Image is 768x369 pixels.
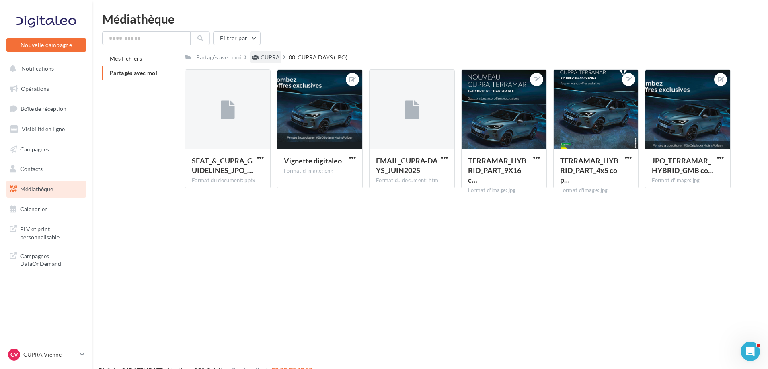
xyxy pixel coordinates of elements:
a: Visibilité en ligne [5,121,88,138]
button: Nouvelle campagne [6,38,86,52]
span: Vignette digitaleo [284,156,342,165]
a: Contacts [5,161,88,177]
span: Médiathèque [20,186,53,192]
span: Mes fichiers [110,55,142,62]
div: CUPRA [261,53,280,61]
span: Contacts [20,165,43,172]
a: Campagnes DataOnDemand [5,247,88,271]
div: Format d'image: jpg [652,177,724,184]
a: CV CUPRA Vienne [6,347,86,362]
span: SEAT_&_CUPRA_GUIDELINES_JPO_2025 [192,156,253,175]
span: Campagnes [20,145,49,152]
div: Format du document: pptx [192,177,264,184]
a: Calendrier [5,201,88,218]
iframe: Intercom live chat [741,342,760,361]
span: TERRAMAR_HYBRID_PART_4x5 copie [560,156,618,184]
span: Calendrier [20,206,47,212]
span: Campagnes DataOnDemand [20,251,83,268]
span: TERRAMAR_HYBRID_PART_9X16 copie [468,156,526,184]
span: Notifications [21,65,54,72]
button: Notifications [5,60,84,77]
span: Partagés avec moi [110,69,157,76]
a: PLV et print personnalisable [5,220,88,244]
span: EMAIL_CUPRA-DAYS_JUIN2025 [376,156,438,175]
span: Visibilité en ligne [22,126,65,133]
button: Filtrer par [213,31,261,45]
div: Médiathèque [102,13,758,25]
span: Opérations [21,85,49,92]
div: Format d'image: jpg [468,187,540,194]
div: Format du document: html [376,177,448,184]
a: Médiathèque [5,181,88,198]
div: Format d'image: jpg [560,187,632,194]
div: 00_CUPRA DAYS (JPO) [289,53,347,61]
span: JPO_TERRAMAR_HYBRID_GMB copie [652,156,714,175]
span: PLV et print personnalisable [20,224,83,241]
div: Format d'image: png [284,167,356,175]
a: Opérations [5,80,88,97]
span: CV [10,351,18,359]
p: CUPRA Vienne [23,351,77,359]
div: Partagés avec moi [196,53,241,61]
span: Boîte de réception [21,105,66,112]
a: Campagnes [5,141,88,158]
a: Boîte de réception [5,100,88,117]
